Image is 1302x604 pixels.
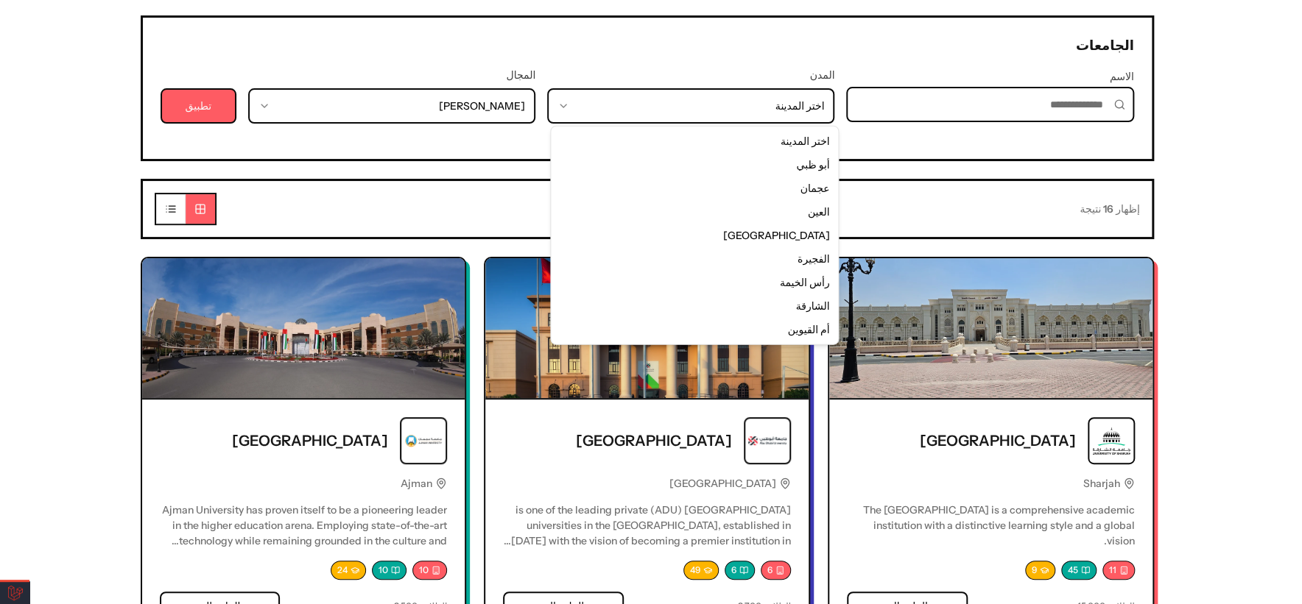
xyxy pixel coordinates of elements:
span: أبو ظبي [796,157,829,172]
span: عجمان [800,181,829,196]
span: رأس الخيمة [780,275,830,290]
span: الشارقة [796,299,830,313]
span: اختر المدينة [781,134,830,149]
span: أم القيوين [788,322,830,337]
span: العين [808,205,830,219]
span: الفجيرة [798,252,830,266]
span: [GEOGRAPHIC_DATA] [722,228,829,243]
